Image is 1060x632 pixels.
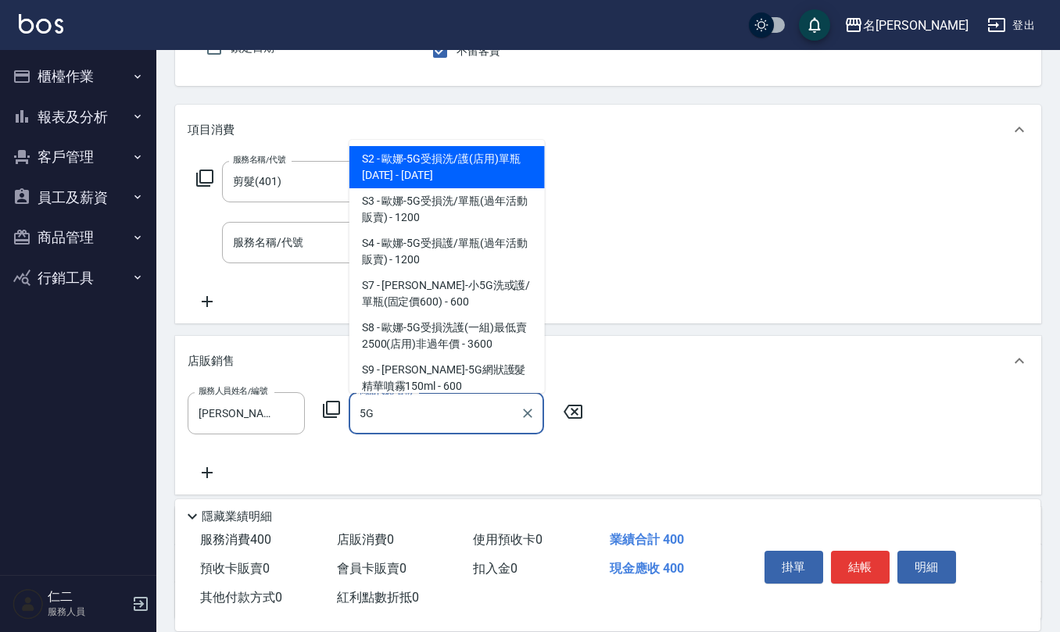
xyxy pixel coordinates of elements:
button: 員工及薪資 [6,177,150,218]
span: 預收卡販賣 0 [200,561,270,576]
span: 服務消費 400 [200,532,271,547]
span: S9 - [PERSON_NAME]-5G網狀護髮精華噴霧150ml - 600 [349,357,545,399]
button: 行銷工具 [6,258,150,298]
button: 報表及分析 [6,97,150,137]
p: 隱藏業績明細 [202,509,272,525]
span: S4 - 歐娜-5G受損護/單瓶(過年活動販賣) - 1200 [349,230,545,273]
button: 掛單 [765,551,823,584]
span: 紅利點數折抵 0 [337,590,419,605]
button: 客戶管理 [6,137,150,177]
img: Logo [19,14,63,34]
span: 使用預收卡 0 [473,532,543,547]
button: Clear [517,402,539,424]
span: 其他付款方式 0 [200,590,282,605]
span: 店販消費 0 [337,532,394,547]
span: 不留客資 [457,43,500,59]
span: 現金應收 400 [610,561,684,576]
button: 明細 [897,551,956,584]
button: 商品管理 [6,217,150,258]
div: 名[PERSON_NAME] [863,16,969,35]
span: S7 - [PERSON_NAME]-小5G洗或護/單瓶(固定價600) - 600 [349,273,545,315]
img: Person [13,588,44,620]
span: S3 - 歐娜-5G受損洗/單瓶(過年活動販賣) - 1200 [349,188,545,230]
p: 店販銷售 [188,353,235,370]
label: 服務人員姓名/編號 [199,385,267,397]
h5: 仁二 [48,589,127,605]
span: S2 - 歐娜-5G受損洗/護(店用)單瓶[DATE] - [DATE] [349,146,545,188]
div: 店販銷售 [175,336,1041,386]
p: 項目消費 [188,122,235,138]
span: 會員卡販賣 0 [337,561,406,576]
label: 服務名稱/代號 [233,154,285,166]
div: 項目消費 [175,105,1041,155]
button: 名[PERSON_NAME] [838,9,975,41]
span: 扣入金 0 [473,561,517,576]
span: S8 - 歐娜-5G受損洗護(一組)最低賣2500(店用)非過年價 - 3600 [349,315,545,357]
button: 登出 [981,11,1041,40]
button: 櫃檯作業 [6,56,150,97]
button: 結帳 [831,551,890,584]
p: 服務人員 [48,605,127,619]
button: save [799,9,830,41]
span: 業績合計 400 [610,532,684,547]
